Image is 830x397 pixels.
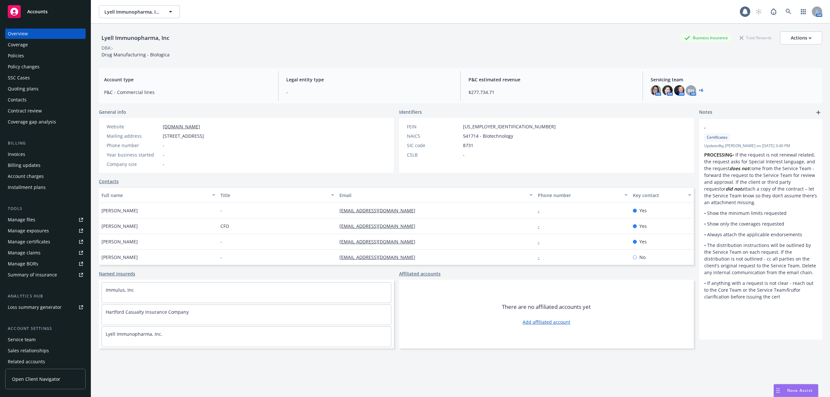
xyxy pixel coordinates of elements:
[8,182,46,193] div: Installment plans
[5,40,86,50] a: Coverage
[106,309,189,315] a: Hartford Casualty Insurance Company
[27,9,48,14] span: Accounts
[5,237,86,247] a: Manage certificates
[8,73,30,83] div: SSC Cases
[5,259,86,269] a: Manage BORs
[639,254,646,261] span: No
[8,345,49,356] div: Sales relationships
[681,34,731,42] div: Business Insurance
[5,84,86,94] a: Quoting plans
[780,31,822,44] button: Actions
[699,119,822,305] div: -CertificatesUpdatedby [PERSON_NAME] on [DATE] 3:40 PMPROCESSING• If the request is not renewal r...
[101,207,138,214] span: [PERSON_NAME]
[218,187,337,203] button: Title
[5,334,86,345] a: Service team
[8,270,57,280] div: Summary of insurance
[704,220,817,227] p: • Show only the coverages requested
[163,151,164,158] span: -
[791,32,812,44] div: Actions
[101,254,138,261] span: [PERSON_NAME]
[5,248,86,258] a: Manage claims
[630,187,694,203] button: Key contact
[220,238,222,245] span: -
[782,5,795,18] a: Search
[339,239,421,245] a: [EMAIL_ADDRESS][DOMAIN_NAME]
[99,187,218,203] button: Full name
[8,62,40,72] div: Policy changes
[633,192,684,199] div: Key contact
[399,270,441,277] a: Affiliated accounts
[5,29,86,39] a: Overview
[704,151,817,206] p: • If the request is not renewal related, the request asks for Special Interest language, and the ...
[101,223,138,229] span: [PERSON_NAME]
[220,207,222,214] span: -
[8,95,27,105] div: Contacts
[468,76,635,83] span: P&C estimated revenue
[5,106,86,116] a: Contract review
[5,356,86,367] a: Related accounts
[726,186,742,192] em: did not
[502,303,591,311] span: There are no affiliated accounts yet
[5,226,86,236] a: Manage exposures
[8,149,25,159] div: Invoices
[651,85,661,96] img: photo
[704,152,732,158] strong: PROCESSING
[286,89,453,96] span: -
[651,76,817,83] span: Servicing team
[104,89,270,96] span: P&C - Commercial lines
[8,40,28,50] div: Coverage
[639,207,647,214] span: Yes
[538,192,621,199] div: Phone number
[407,151,460,158] div: CSLB
[5,205,86,212] div: Tools
[5,325,86,332] div: Account settings
[99,178,119,185] a: Contacts
[704,124,800,131] span: -
[774,384,818,397] button: Nova Assist
[101,192,208,199] div: Full name
[104,8,160,15] span: Lyell Immunopharma, Inc
[5,117,86,127] a: Coverage gap analysis
[107,142,160,149] div: Phone number
[5,293,86,299] div: Analytics hub
[5,73,86,83] a: SSC Cases
[8,215,35,225] div: Manage files
[163,123,200,130] a: [DOMAIN_NAME]
[736,34,775,42] div: Total Rewards
[538,223,545,229] a: -
[101,52,170,58] span: Drug Manufacturing - Biologica
[688,87,694,94] span: BH
[106,287,134,293] a: Immulus, Inc
[704,242,817,276] p: • The distribution instructions will be outlined by the Service Team on each request. If the dist...
[5,345,86,356] a: Sales relationships
[699,88,703,92] a: +6
[463,133,513,139] span: 541714 - Biotechnology
[468,89,635,96] span: $277,734.71
[8,356,45,367] div: Related accounts
[99,109,126,115] span: General info
[8,226,49,236] div: Manage exposures
[107,123,160,130] div: Website
[704,210,817,216] p: • Show the minimum limits requested
[407,123,460,130] div: FEIN
[786,287,794,293] em: first
[339,192,526,199] div: Email
[107,161,160,168] div: Company size
[12,376,60,382] span: Open Client Navigator
[99,5,180,18] button: Lyell Immunopharma, Inc
[8,302,62,312] div: Loss summary generator
[707,134,728,140] span: Certificates
[5,62,86,72] a: Policy changes
[5,95,86,105] a: Contacts
[286,76,453,83] span: Legal entity type
[220,254,222,261] span: -
[5,160,86,170] a: Billing updates
[8,51,24,61] div: Policies
[704,143,817,149] span: Updated by [PERSON_NAME] on [DATE] 3:40 PM
[538,239,545,245] a: -
[339,254,421,260] a: [EMAIL_ADDRESS][DOMAIN_NAME]
[8,237,50,247] div: Manage certificates
[99,34,172,42] div: Lyell Immunopharma, Inc
[101,44,113,51] div: DBA: -
[797,5,810,18] a: Switch app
